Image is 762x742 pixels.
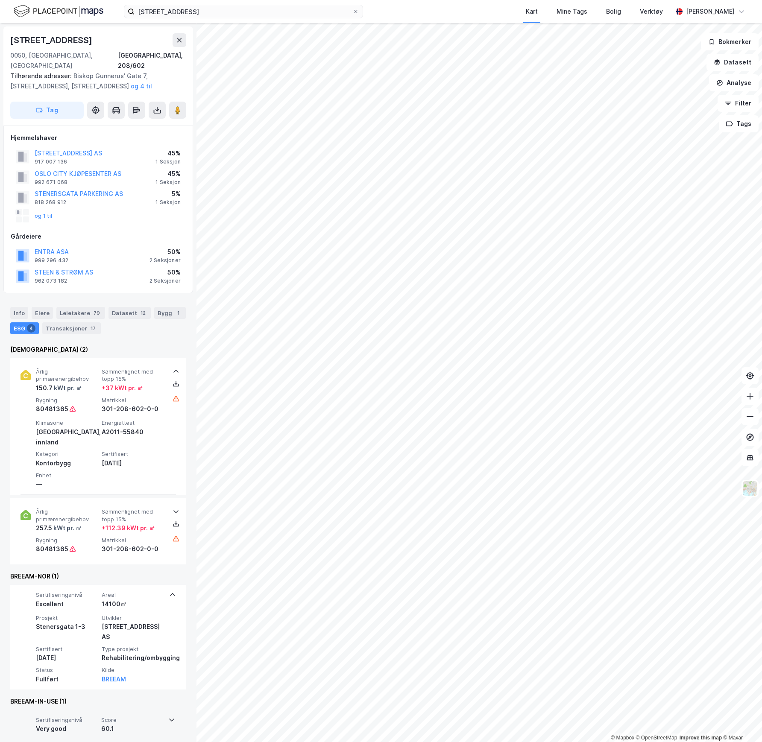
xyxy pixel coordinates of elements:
[686,6,735,17] div: [PERSON_NAME]
[27,324,35,333] div: 4
[35,278,67,284] div: 962 073 182
[36,368,98,383] span: Årlig primærenergibehov
[36,458,98,468] div: Kontorbygg
[89,324,97,333] div: 17
[36,404,68,414] div: 80481365
[10,33,94,47] div: [STREET_ADDRESS]
[36,427,98,447] div: [GEOGRAPHIC_DATA], innland
[706,54,759,71] button: Datasett
[102,666,164,674] span: Kilde
[154,307,186,319] div: Bygg
[11,133,186,143] div: Hjemmelshaver
[10,696,186,707] div: BREEAM-IN-USE (1)
[155,148,181,158] div: 45%
[36,479,98,489] div: —
[102,591,164,599] span: Areal
[10,71,179,91] div: Biskop Gunnerus' Gate 7, [STREET_ADDRESS], [STREET_ADDRESS]
[36,544,68,554] div: 80481365
[139,309,147,317] div: 12
[718,95,759,112] button: Filter
[36,716,98,724] span: Sertifiseringsnivå
[36,666,98,674] span: Status
[719,701,762,742] div: Kontrollprogram for chat
[36,523,82,533] div: 257.5
[11,231,186,242] div: Gårdeiere
[719,115,759,132] button: Tags
[526,6,538,17] div: Kart
[35,179,67,186] div: 992 671 068
[10,50,118,71] div: 0050, [GEOGRAPHIC_DATA], [GEOGRAPHIC_DATA]
[101,716,163,724] span: Score
[102,622,164,642] div: [STREET_ADDRESS] AS
[92,309,102,317] div: 79
[101,724,163,734] div: 60.1
[108,307,151,319] div: Datasett
[102,383,143,393] div: + 37 kWt pr. ㎡
[102,404,164,414] div: 301-208-602-0-0
[611,735,634,741] a: Mapbox
[10,72,73,79] span: Tilhørende adresser:
[10,322,39,334] div: ESG
[155,189,181,199] div: 5%
[36,508,98,523] span: Årlig primærenergibehov
[10,307,28,319] div: Info
[10,102,84,119] button: Tag
[102,508,164,523] span: Sammenlignet med topp 15%
[36,537,98,544] span: Bygning
[36,383,82,393] div: 150.7
[10,345,186,355] div: [DEMOGRAPHIC_DATA] (2)
[36,614,98,622] span: Prosjekt
[56,307,105,319] div: Leietakere
[155,169,181,179] div: 45%
[36,653,98,663] div: [DATE]
[149,267,181,278] div: 50%
[36,646,98,653] span: Sertifisert
[35,257,68,264] div: 999 296 432
[102,614,164,622] span: Utvikler
[557,6,587,17] div: Mine Tags
[36,450,98,458] span: Kategori
[640,6,663,17] div: Verktøy
[10,571,186,581] div: BREEAM-NOR (1)
[606,6,621,17] div: Bolig
[36,724,98,734] div: Very good
[36,674,98,684] div: Fullført
[102,523,155,533] div: + 112.39 kWt pr. ㎡
[135,5,352,18] input: Søk på adresse, matrikkel, gårdeiere, leietakere eller personer
[719,701,762,742] iframe: Chat Widget
[14,4,103,19] img: logo.f888ab2527a4732fd821a326f86c7f29.svg
[102,599,164,609] div: 14100㎡
[118,50,186,71] div: [GEOGRAPHIC_DATA], 208/602
[102,368,164,383] span: Sammenlignet med topp 15%
[102,544,164,554] div: 301-208-602-0-0
[36,599,98,609] div: Excellent
[102,537,164,544] span: Matrikkel
[52,523,82,533] div: kWt pr. ㎡
[102,419,164,427] span: Energiattest
[742,480,758,497] img: Z
[36,397,98,404] span: Bygning
[36,622,98,632] div: Stenersgata 1-3
[42,322,101,334] div: Transaksjoner
[36,591,98,599] span: Sertifiseringsnivå
[53,383,82,393] div: kWt pr. ㎡
[680,735,722,741] a: Improve this map
[149,257,181,264] div: 2 Seksjoner
[36,419,98,427] span: Klimasone
[155,158,181,165] div: 1 Seksjon
[149,278,181,284] div: 2 Seksjoner
[701,33,759,50] button: Bokmerker
[102,674,126,684] button: BREEAM
[102,397,164,404] span: Matrikkel
[636,735,677,741] a: OpenStreetMap
[102,653,164,663] div: Rehabilitering/ombygging
[155,199,181,206] div: 1 Seksjon
[35,158,67,165] div: 917 007 136
[174,309,182,317] div: 1
[32,307,53,319] div: Eiere
[709,74,759,91] button: Analyse
[149,247,181,257] div: 50%
[102,450,164,458] span: Sertifisert
[36,472,98,479] span: Enhet
[102,427,164,437] div: A2011-55840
